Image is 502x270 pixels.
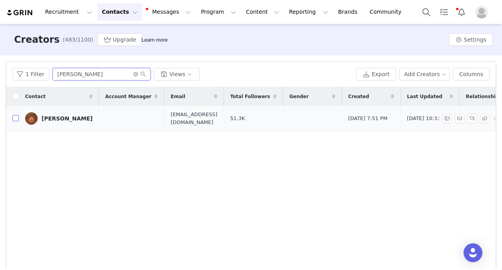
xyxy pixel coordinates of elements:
span: Last Updated [407,93,442,100]
button: Recruitment [40,3,97,21]
button: Notifications [453,3,470,21]
span: Contact [25,93,45,100]
button: Reporting [284,3,333,21]
button: Messages [143,3,196,21]
span: Total Followers [230,93,270,100]
button: Contacts [97,3,142,21]
a: [PERSON_NAME] [25,112,93,125]
span: Send Email [455,114,467,123]
div: [PERSON_NAME] [42,115,93,122]
img: placeholder-profile.jpg [475,6,488,18]
a: Tasks [435,3,453,21]
i: icon: search [140,71,146,77]
button: Content [241,3,284,21]
img: d6e58be3-777e-416e-9641-081039800313.jpg [25,112,38,125]
img: grin logo [6,9,34,16]
span: Email [171,93,185,100]
span: [DATE] 7:51 PM [348,115,387,122]
span: Account Manager [105,93,151,100]
button: Columns [453,68,489,80]
span: (483/1100) [63,36,93,44]
span: [DATE] 10:32 AM [407,115,450,122]
a: Community [365,3,410,21]
a: Brands [333,3,364,21]
span: [EMAIL_ADDRESS][DOMAIN_NAME] [171,111,217,126]
span: 51.3K [230,115,245,122]
button: Program [196,3,241,21]
button: Export [356,68,396,80]
span: Created [348,93,369,100]
div: Open Intercom Messenger [464,243,482,262]
button: Profile [471,6,496,18]
button: 1 Filter [13,68,49,80]
div: Tooltip anchor [140,36,169,44]
h3: Creators [14,33,60,47]
button: Add Creators [399,68,450,80]
i: icon: close-circle [133,72,138,77]
button: Upgrade [97,33,143,46]
button: Search [418,3,435,21]
button: Settings [449,33,493,46]
span: Gender [289,93,309,100]
button: Views [154,68,200,80]
input: Search... [53,68,151,80]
